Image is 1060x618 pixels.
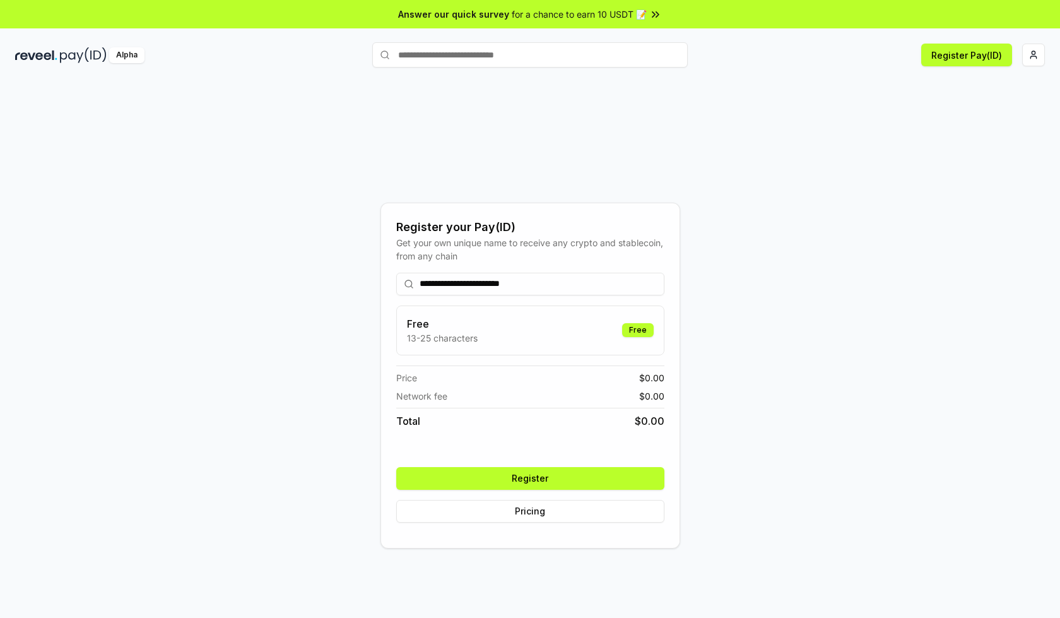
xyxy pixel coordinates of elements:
div: Free [622,323,654,337]
button: Register [396,467,664,490]
h3: Free [407,316,478,331]
div: Get your own unique name to receive any crypto and stablecoin, from any chain [396,236,664,263]
span: for a chance to earn 10 USDT 📝 [512,8,647,21]
div: Register your Pay(ID) [396,218,664,236]
span: $ 0.00 [639,389,664,403]
span: $ 0.00 [635,413,664,429]
div: Alpha [109,47,144,63]
span: $ 0.00 [639,371,664,384]
button: Pricing [396,500,664,523]
span: Price [396,371,417,384]
img: reveel_dark [15,47,57,63]
p: 13-25 characters [407,331,478,345]
span: Answer our quick survey [398,8,509,21]
button: Register Pay(ID) [921,44,1012,66]
img: pay_id [60,47,107,63]
span: Total [396,413,420,429]
span: Network fee [396,389,447,403]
